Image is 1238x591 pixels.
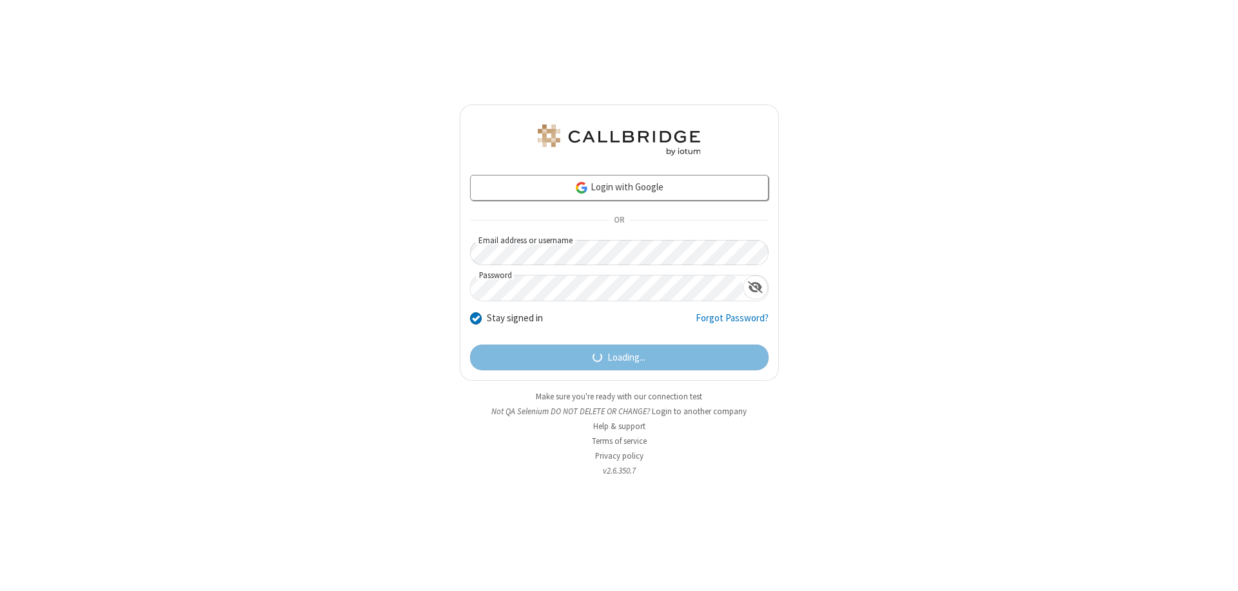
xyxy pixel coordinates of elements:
img: QA Selenium DO NOT DELETE OR CHANGE [535,125,703,155]
li: Not QA Selenium DO NOT DELETE OR CHANGE? [460,405,779,417]
a: Login with Google [470,175,769,201]
img: google-icon.png [575,181,589,195]
a: Privacy policy [595,450,644,461]
a: Forgot Password? [696,311,769,336]
div: Show password [743,275,768,299]
label: Stay signed in [487,311,543,326]
button: Login to another company [652,405,747,417]
button: Loading... [470,345,769,370]
input: Password [471,275,743,301]
span: Loading... [607,350,645,365]
li: v2.6.350.7 [460,465,779,477]
a: Terms of service [592,436,647,446]
span: OR [609,212,629,230]
a: Make sure you're ready with our connection test [536,391,702,402]
a: Help & support [593,421,645,432]
input: Email address or username [470,240,769,265]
